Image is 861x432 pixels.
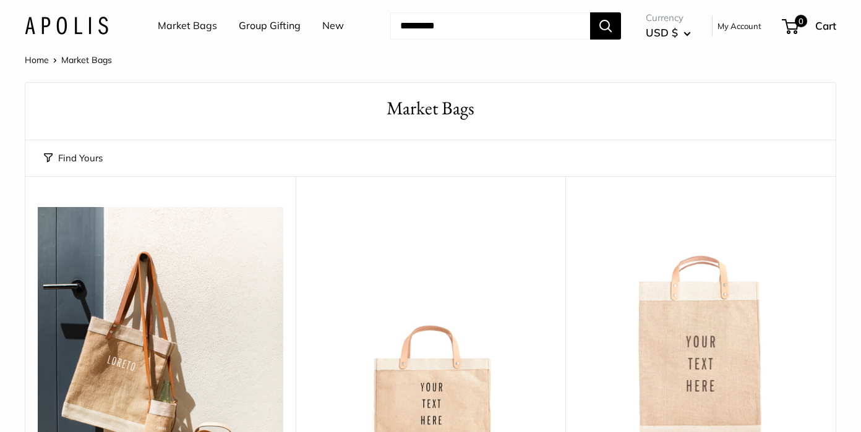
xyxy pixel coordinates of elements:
a: Market Bags [158,17,217,35]
a: Group Gifting [239,17,301,35]
span: Cart [815,19,836,32]
h1: Market Bags [44,95,817,122]
img: Apolis [25,17,108,35]
button: Search [590,12,621,40]
nav: Breadcrumb [25,52,112,68]
button: USD $ [646,23,691,43]
button: Find Yours [44,150,103,167]
span: Market Bags [61,54,112,66]
span: Currency [646,9,691,27]
span: USD $ [646,26,678,39]
a: My Account [717,19,761,33]
input: Search... [390,12,590,40]
a: Home [25,54,49,66]
a: 0 Cart [783,16,836,36]
a: New [322,17,344,35]
span: 0 [795,15,807,27]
